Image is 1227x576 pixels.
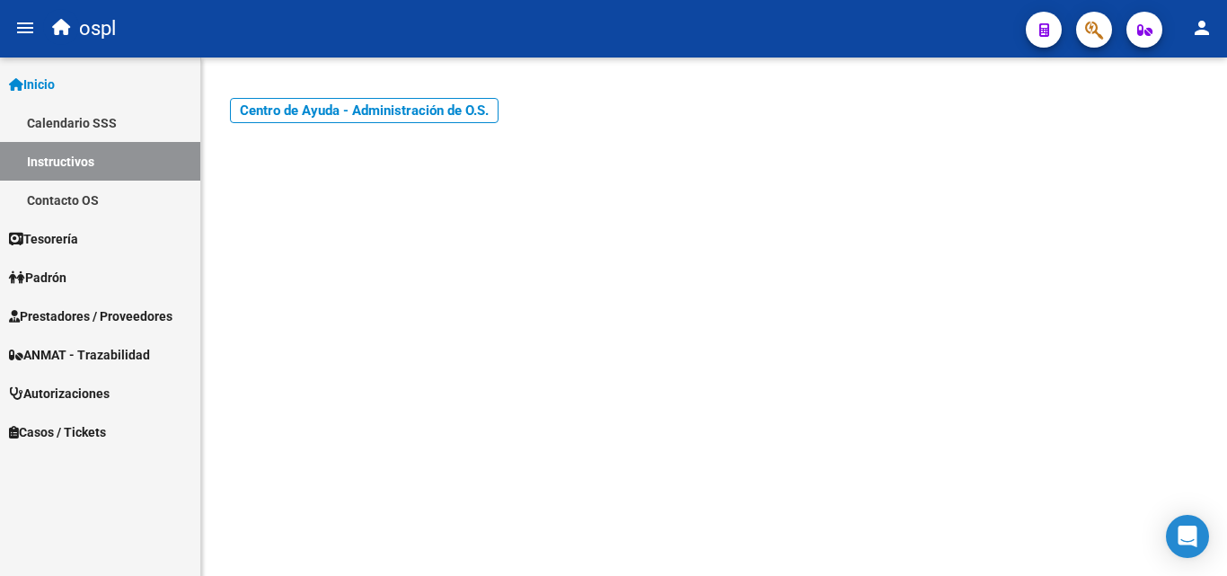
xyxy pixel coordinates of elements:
[1166,515,1209,558] div: Open Intercom Messenger
[9,345,150,365] span: ANMAT - Trazabilidad
[230,98,499,123] a: Centro de Ayuda - Administración de O.S.
[1191,17,1213,39] mat-icon: person
[9,75,55,94] span: Inicio
[9,229,78,249] span: Tesorería
[14,17,36,39] mat-icon: menu
[79,9,116,49] span: ospl
[9,268,66,288] span: Padrón
[9,384,110,403] span: Autorizaciones
[9,422,106,442] span: Casos / Tickets
[9,306,172,326] span: Prestadores / Proveedores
